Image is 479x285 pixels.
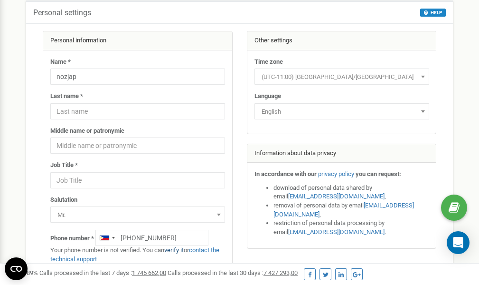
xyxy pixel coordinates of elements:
[247,144,436,163] div: Information about data privacy
[420,9,446,17] button: HELP
[50,246,219,263] a: contact the technical support
[50,69,225,85] input: Name
[254,92,281,101] label: Language
[54,208,222,222] span: Mr.
[50,196,77,205] label: Salutation
[273,202,414,218] a: [EMAIL_ADDRESS][DOMAIN_NAME]
[254,58,283,67] label: Time zone
[50,58,71,67] label: Name *
[168,269,298,276] span: Calls processed in the last 30 days :
[254,170,317,177] strong: In accordance with our
[273,201,429,219] li: removal of personal data by email ,
[356,170,401,177] strong: you can request:
[50,127,124,136] label: Middle name or patronymic
[50,138,225,154] input: Middle name or patronymic
[96,230,118,246] div: Telephone country code
[318,170,354,177] a: privacy policy
[50,161,78,170] label: Job Title *
[50,234,94,243] label: Phone number *
[447,231,470,254] div: Open Intercom Messenger
[258,70,426,84] span: (UTC-11:00) Pacific/Midway
[50,246,225,264] p: Your phone number is not verified. You can or
[263,269,298,276] u: 7 427 293,00
[50,92,83,101] label: Last name *
[132,269,166,276] u: 1 745 662,00
[164,246,184,254] a: verify it
[50,206,225,223] span: Mr.
[5,257,28,280] button: Open CMP widget
[254,103,429,119] span: English
[288,193,385,200] a: [EMAIL_ADDRESS][DOMAIN_NAME]
[273,219,429,236] li: restriction of personal data processing by email .
[247,31,436,50] div: Other settings
[273,184,429,201] li: download of personal data shared by email ,
[288,228,385,236] a: [EMAIL_ADDRESS][DOMAIN_NAME]
[50,172,225,188] input: Job Title
[95,230,208,246] input: +1-800-555-55-55
[50,103,225,119] input: Last name
[43,31,232,50] div: Personal information
[39,269,166,276] span: Calls processed in the last 7 days :
[258,105,426,118] span: English
[33,9,91,17] h5: Personal settings
[254,69,429,85] span: (UTC-11:00) Pacific/Midway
